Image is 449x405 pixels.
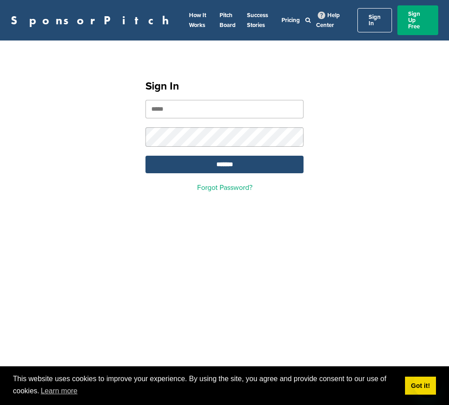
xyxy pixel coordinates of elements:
[11,14,175,26] a: SponsorPitch
[405,377,436,395] a: dismiss cookie message
[189,12,206,29] a: How It Works
[247,12,268,29] a: Success Stories
[197,183,252,192] a: Forgot Password?
[316,10,340,31] a: Help Center
[40,384,79,398] a: learn more about cookies
[413,369,442,398] iframe: Button to launch messaging window
[13,373,398,398] span: This website uses cookies to improve your experience. By using the site, you agree and provide co...
[357,8,392,32] a: Sign In
[282,17,300,24] a: Pricing
[145,78,304,94] h1: Sign In
[220,12,236,29] a: Pitch Board
[397,5,438,35] a: Sign Up Free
